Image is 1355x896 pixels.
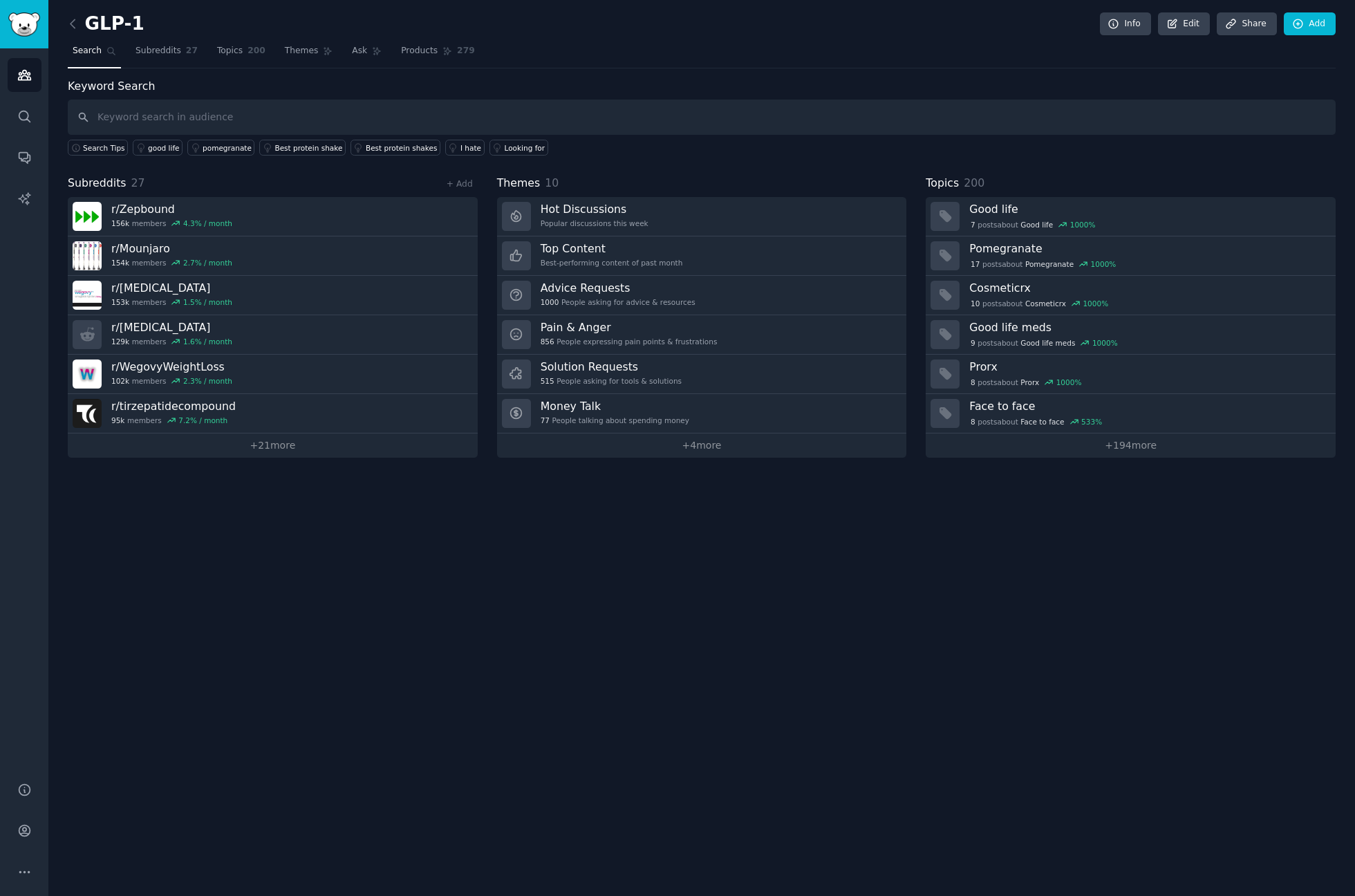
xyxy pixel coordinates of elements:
span: Subreddits [135,45,181,57]
span: 9 [971,338,975,348]
span: Search [73,45,102,57]
a: good life [133,140,183,156]
span: 77 [541,416,550,425]
span: 154k [111,258,129,268]
a: Top ContentBest-performing content of past month [497,236,907,276]
div: post s about [969,258,1117,270]
span: Search Tips [83,143,125,153]
a: Prorx8postsaboutProrx1000% [926,355,1336,394]
span: 8 [971,377,975,387]
div: 533 % [1081,417,1102,427]
h3: Hot Discussions [541,202,648,216]
a: Good life meds9postsaboutGood life meds1000% [926,315,1336,355]
h3: Advice Requests [541,281,695,295]
h3: Face to face [969,399,1326,413]
h3: r/ Mounjaro [111,241,232,256]
div: 1.5 % / month [183,297,232,307]
span: 8 [971,417,975,427]
a: Themes [280,40,338,68]
a: Topics200 [212,40,270,68]
h3: Good life meds [969,320,1326,335]
span: 95k [111,416,124,425]
div: Best-performing content of past month [541,258,683,268]
div: members [111,218,232,228]
img: GummySearch logo [8,12,40,37]
img: WegovyWeightLoss [73,360,102,389]
div: People talking about spending money [541,416,689,425]
button: Search Tips [68,140,128,156]
div: 2.3 % / month [183,376,232,386]
div: Looking for [505,143,545,153]
a: Pain & Anger856People expressing pain points & frustrations [497,315,907,355]
a: Edit [1158,12,1210,36]
span: Subreddits [68,175,127,192]
span: 129k [111,337,129,346]
a: r/WegovyWeightLoss102kmembers2.3% / month [68,355,478,394]
h3: Cosmeticrx [969,281,1326,295]
a: Info [1100,12,1151,36]
span: Topics [926,175,959,192]
a: Ask [347,40,386,68]
span: Face to face [1020,417,1064,427]
span: 10 [971,299,980,308]
span: Ask [352,45,367,57]
img: Mounjaro [73,241,102,270]
a: Share [1217,12,1276,36]
h3: Top Content [541,241,683,256]
span: Topics [217,45,243,57]
div: 1000 % [1092,338,1118,348]
span: Good life [1020,220,1053,230]
a: Looking for [489,140,548,156]
a: Products279 [396,40,479,68]
a: Cosmeticrx10postsaboutCosmeticrx1000% [926,276,1336,315]
div: 7.2 % / month [178,416,227,425]
div: I hate [460,143,481,153]
a: Solution Requests515People asking for tools & solutions [497,355,907,394]
a: Add [1284,12,1336,36]
div: post s about [969,337,1119,349]
div: post s about [969,297,1110,310]
span: Cosmeticrx [1025,299,1066,308]
h3: Money Talk [541,399,689,413]
label: Keyword Search [68,80,155,93]
img: tirzepatidecompound [73,399,102,428]
a: pomegranate [187,140,254,156]
span: 102k [111,376,129,386]
div: 1000 % [1070,220,1096,230]
a: Best protein shake [259,140,345,156]
a: Pomegranate17postsaboutPomegranate1000% [926,236,1336,276]
div: 1.6 % / month [183,337,232,346]
div: Best protein shake [274,143,342,153]
div: People asking for advice & resources [541,297,695,307]
div: good life [148,143,180,153]
h3: r/ [MEDICAL_DATA] [111,320,232,335]
a: +194more [926,433,1336,458]
a: Best protein shakes [351,140,440,156]
a: +4more [497,433,907,458]
span: Good life meds [1020,338,1075,348]
div: 2.7 % / month [183,258,232,268]
span: Themes [497,175,541,192]
span: 1000 [541,297,559,307]
div: members [111,297,232,307]
span: 200 [247,45,265,57]
div: People expressing pain points & frustrations [541,337,718,346]
span: 27 [131,176,145,189]
h3: Prorx [969,360,1326,374]
div: members [111,258,232,268]
a: r/[MEDICAL_DATA]153kmembers1.5% / month [68,276,478,315]
span: 17 [971,259,980,269]
a: I hate [445,140,485,156]
span: Pomegranate [1025,259,1074,269]
h3: Solution Requests [541,360,682,374]
a: Face to face8postsaboutFace to face533% [926,394,1336,433]
div: members [111,337,232,346]
a: +21more [68,433,478,458]
span: 156k [111,218,129,228]
a: Good life7postsaboutGood life1000% [926,197,1336,236]
div: members [111,416,236,425]
div: 4.3 % / month [183,218,232,228]
a: r/Zepbound156kmembers4.3% / month [68,197,478,236]
span: 27 [186,45,198,57]
a: Advice Requests1000People asking for advice & resources [497,276,907,315]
